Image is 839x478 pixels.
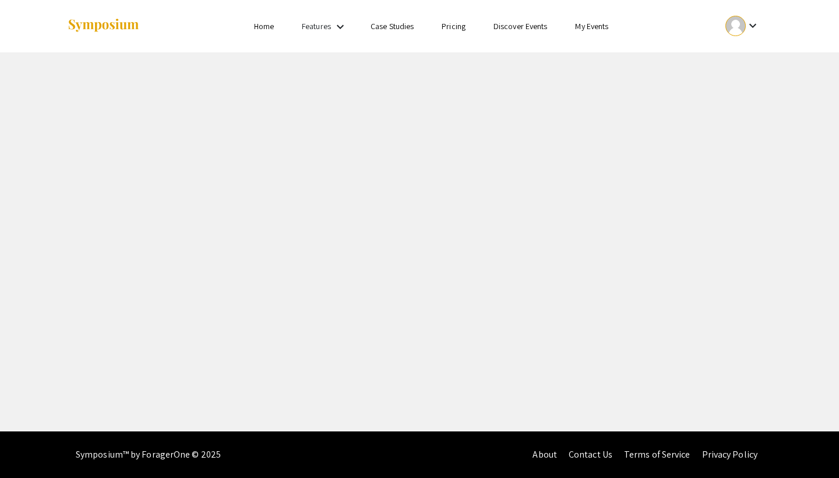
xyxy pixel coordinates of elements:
a: Discover Events [493,21,548,31]
iframe: Chat [9,426,50,469]
mat-icon: Expand Features list [333,20,347,34]
a: Case Studies [371,21,414,31]
button: Expand account dropdown [713,13,772,39]
a: Home [254,21,274,31]
img: Symposium by ForagerOne [67,18,140,34]
a: My Events [575,21,608,31]
a: Privacy Policy [702,448,757,461]
a: About [533,448,557,461]
a: Features [302,21,331,31]
a: Contact Us [569,448,612,461]
div: Symposium™ by ForagerOne © 2025 [76,431,221,478]
mat-icon: Expand account dropdown [746,19,760,33]
a: Pricing [442,21,466,31]
a: Terms of Service [624,448,690,461]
